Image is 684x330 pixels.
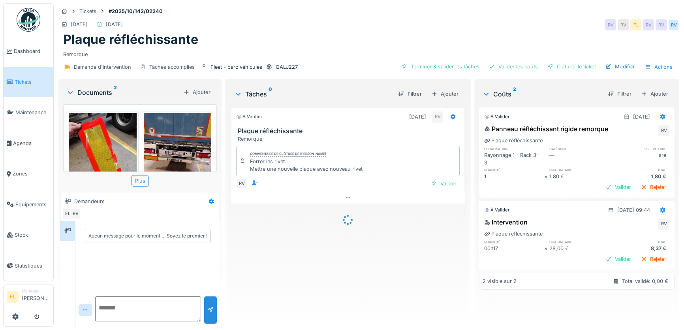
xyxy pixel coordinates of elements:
[605,89,635,99] div: Filtrer
[74,63,131,71] div: Demande d'intervention
[63,32,198,47] h1: Plaque réfléchissante
[69,113,137,204] img: kazsu1rqws2sawl8hlnasb7zm0ej
[602,61,638,72] div: Modifier
[13,140,50,147] span: Agenda
[4,97,53,128] a: Maintenance
[484,137,543,144] div: Plaque réfléchissante
[637,254,669,264] div: Rejeter
[484,124,608,134] div: Panneau réfléchissant rigide remorque
[484,167,544,172] h6: quantité
[633,113,650,121] div: [DATE]
[144,113,212,204] img: 8svskvmu40mgme4mmkeqkxefjlx5
[637,182,669,192] div: Rejeter
[609,173,669,180] div: 1,80 €
[484,239,544,244] h6: quantité
[238,127,461,135] h3: Plaque réfléchissante
[74,198,105,205] div: Demandeurs
[236,113,262,120] div: À vérifier
[7,288,50,307] a: FL Manager[PERSON_NAME]
[79,8,96,15] div: Tickets
[114,88,117,97] sup: 2
[486,61,541,72] div: Valider les coûts
[105,8,166,15] strong: #2025/10/142/02240
[15,262,50,270] span: Statistiques
[13,170,50,177] span: Zones
[4,67,53,98] a: Tickets
[656,19,667,30] div: RV
[484,245,544,252] div: 00h17
[549,151,609,166] div: —
[398,61,483,72] div: Terminer & valider les tâches
[395,89,425,99] div: Filtrer
[483,277,517,285] div: 2 visible sur 2
[549,245,609,252] div: 28,00 €
[238,135,461,143] div: Remorque
[658,125,669,136] div: RV
[250,151,326,157] div: Commentaire de clôture de [PERSON_NAME]
[66,88,180,97] div: Documents
[484,230,543,238] div: Plaque réfléchissante
[544,173,549,180] div: ×
[17,8,40,32] img: Badge_color-CXgf-gQk.svg
[658,219,669,230] div: RV
[4,251,53,281] a: Statistiques
[484,146,544,151] h6: localisation
[428,178,460,189] div: Valider
[617,206,650,214] div: [DATE] 09:44
[428,89,462,99] div: Ajouter
[210,63,262,71] div: Fleet - parc véhicules
[549,173,609,180] div: 1,80 €
[643,19,654,30] div: RV
[549,146,609,151] h6: catégorie
[269,89,272,99] sup: 0
[638,89,671,99] div: Ajouter
[609,167,669,172] h6: total
[484,113,509,120] div: À valider
[106,21,123,28] div: [DATE]
[132,175,149,187] div: Plus
[609,146,669,151] h6: ref. interne
[15,231,50,239] span: Stock
[630,19,641,30] div: FL
[622,277,668,285] div: Total validé: 0,00 €
[4,128,53,159] a: Agenda
[544,245,549,252] div: ×
[409,113,426,121] div: [DATE]
[63,47,675,58] div: Remorque
[482,89,601,99] div: Coûts
[609,151,669,166] div: are
[602,182,634,192] div: Valider
[22,288,50,305] li: [PERSON_NAME]
[71,21,88,28] div: [DATE]
[15,78,50,86] span: Tickets
[605,19,616,30] div: RV
[180,87,214,98] div: Ajouter
[544,61,599,72] div: Clôturer le ticket
[4,220,53,251] a: Stock
[484,151,544,166] div: Rayonnage 1 - Rack 3-3
[4,189,53,220] a: Équipements
[4,36,53,67] a: Dashboard
[149,63,195,71] div: Tâches accomplies
[62,208,73,219] div: FL
[22,288,50,294] div: Manager
[618,19,629,30] div: RV
[7,291,19,303] li: FL
[4,158,53,189] a: Zones
[70,208,81,219] div: RV
[484,207,509,213] div: À valider
[88,232,207,239] div: Aucun message pour le moment … Soyez le premier !
[668,19,679,30] div: RV
[14,47,50,55] span: Dashboard
[234,89,392,99] div: Tâches
[484,173,544,180] div: 1
[609,239,669,244] h6: total
[602,254,634,264] div: Valider
[15,201,50,208] span: Équipements
[484,217,528,227] div: Intervention
[609,245,669,252] div: 8,37 €
[549,167,609,172] h6: prix unitaire
[236,178,247,189] div: RV
[513,89,516,99] sup: 2
[15,109,50,116] span: Maintenance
